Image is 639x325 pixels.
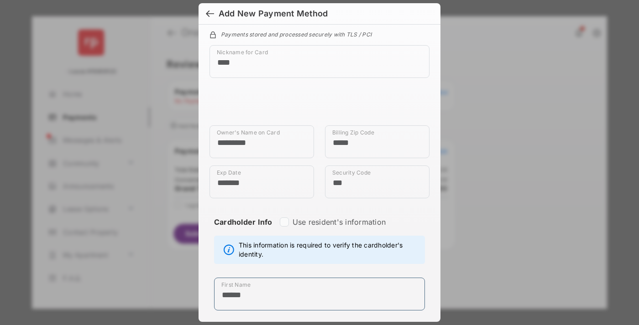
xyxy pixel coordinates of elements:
div: Add New Payment Method [219,9,328,19]
span: This information is required to verify the cardholder's identity. [239,241,420,259]
div: Payments stored and processed securely with TLS / PCI [210,30,429,38]
strong: Cardholder Info [214,217,272,243]
label: Use resident's information [293,217,386,227]
iframe: Credit card field [210,85,429,125]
